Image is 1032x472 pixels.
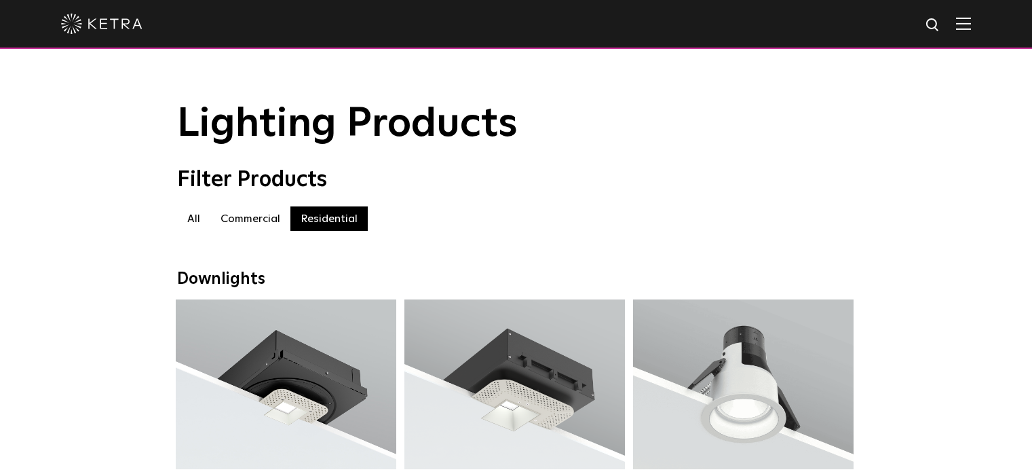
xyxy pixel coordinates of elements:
[956,17,971,30] img: Hamburger%20Nav.svg
[177,167,856,193] div: Filter Products
[61,14,142,34] img: ketra-logo-2019-white
[177,270,856,289] div: Downlights
[210,206,290,231] label: Commercial
[290,206,368,231] label: Residential
[177,104,518,145] span: Lighting Products
[925,17,942,34] img: search icon
[177,206,210,231] label: All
